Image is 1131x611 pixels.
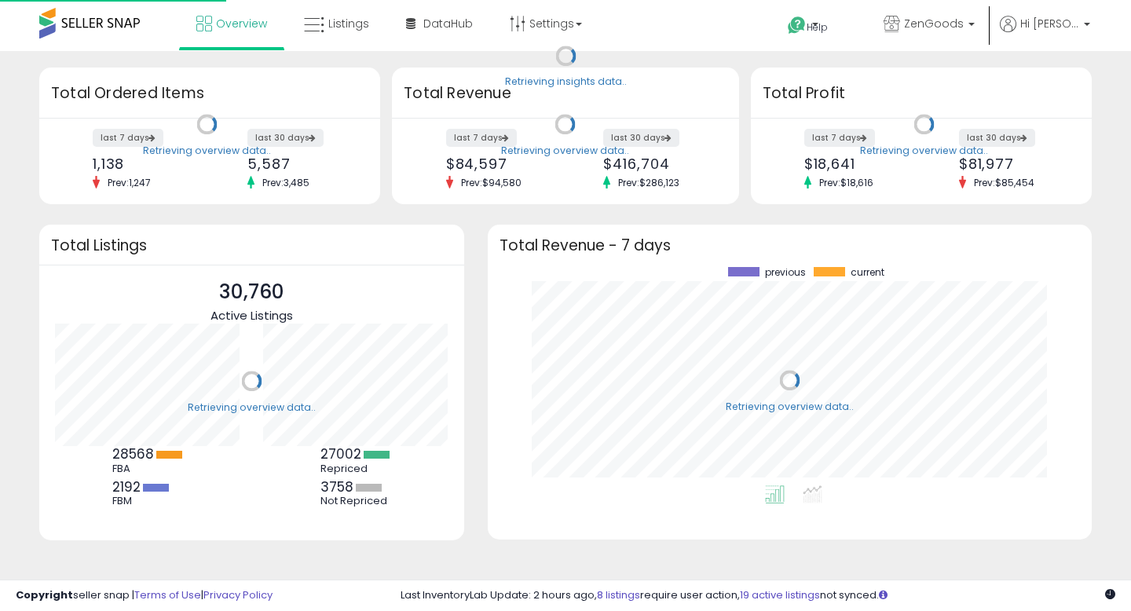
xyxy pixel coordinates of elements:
[787,16,807,35] i: Get Help
[216,16,267,31] span: Overview
[143,144,271,158] div: Retrieving overview data..
[726,400,854,414] div: Retrieving overview data..
[1020,16,1079,31] span: Hi [PERSON_NAME]
[501,144,629,158] div: Retrieving overview data..
[423,16,473,31] span: DataHub
[860,144,988,158] div: Retrieving overview data..
[328,16,369,31] span: Listings
[740,587,820,602] a: 19 active listings
[203,587,273,602] a: Privacy Policy
[134,587,201,602] a: Terms of Use
[597,587,640,602] a: 8 listings
[1000,16,1090,51] a: Hi [PERSON_NAME]
[16,588,273,603] div: seller snap | |
[16,587,73,602] strong: Copyright
[807,20,828,34] span: Help
[188,401,316,415] div: Retrieving overview data..
[879,590,888,600] i: Click here to read more about un-synced listings.
[775,4,858,51] a: Help
[904,16,964,31] span: ZenGoods
[401,588,1115,603] div: Last InventoryLab Update: 2 hours ago, require user action, not synced.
